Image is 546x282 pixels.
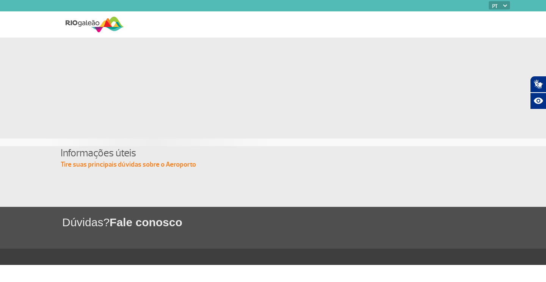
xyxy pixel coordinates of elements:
h4: Informações úteis [61,146,485,160]
div: Plugin de acessibilidade da Hand Talk. [530,76,546,109]
button: Abrir recursos assistivos. [530,93,546,109]
span: Fale conosco [110,216,182,228]
h1: Dúvidas? [62,214,546,230]
button: Abrir tradutor de língua de sinais. [530,76,546,93]
p: Tire suas principais dúvidas sobre o Aeroporto [61,160,485,169]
